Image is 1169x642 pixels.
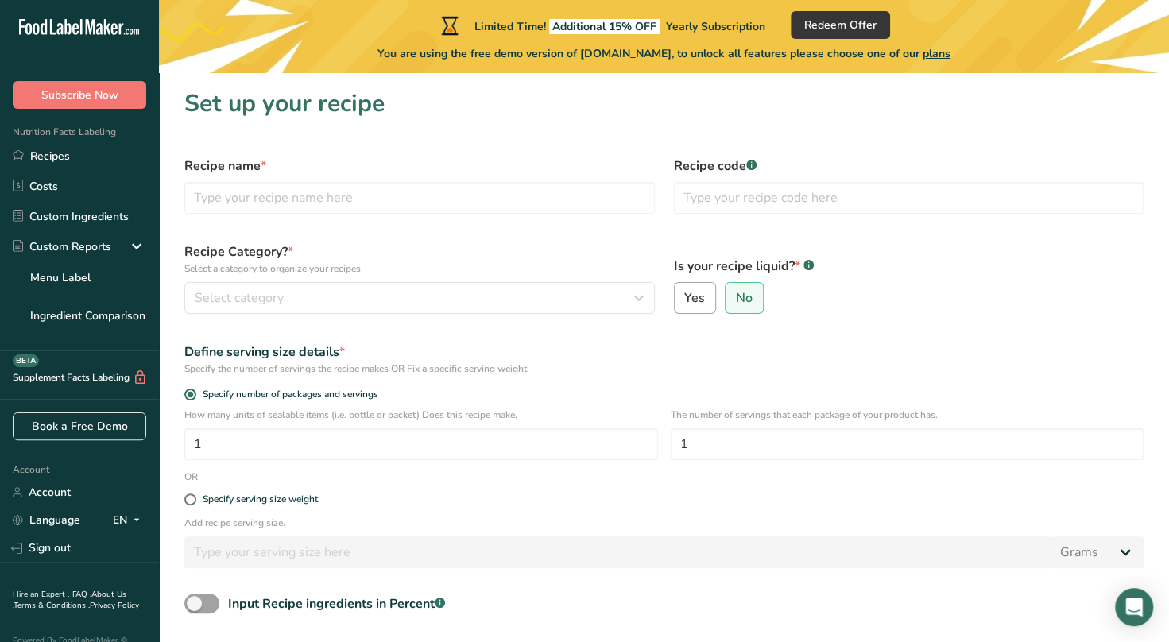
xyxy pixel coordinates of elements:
span: Redeem Offer [804,17,877,33]
a: FAQ . [72,589,91,600]
div: OR [175,470,207,484]
a: Terms & Conditions . [14,600,90,611]
p: Select a category to organize your recipes [184,261,655,276]
div: Open Intercom Messenger [1115,588,1153,626]
a: Language [13,506,80,534]
div: EN [113,511,146,530]
input: Type your recipe code here [674,182,1144,214]
label: Recipe code [674,157,1144,176]
div: Input Recipe ingredients in Percent [228,594,445,613]
span: You are using the free demo version of [DOMAIN_NAME], to unlock all features please choose one of... [377,45,950,62]
div: Define serving size details [184,342,1144,362]
a: About Us . [13,589,126,611]
p: The number of servings that each package of your product has. [671,408,1144,422]
label: Recipe name [184,157,655,176]
input: Type your recipe name here [184,182,655,214]
div: BETA [13,354,39,367]
a: Book a Free Demo [13,412,146,440]
span: Select category [195,288,284,307]
a: Privacy Policy [90,600,139,611]
button: Redeem Offer [791,11,890,39]
div: Limited Time! [438,16,765,35]
span: Additional 15% OFF [549,19,660,34]
h1: Set up your recipe [184,86,1144,122]
div: Specify serving size weight [203,493,318,505]
div: Specify the number of servings the recipe makes OR Fix a specific serving weight [184,362,1144,376]
button: Select category [184,282,655,314]
p: How many units of sealable items (i.e. bottle or packet) Does this recipe make. [184,408,658,422]
span: Specify number of packages and servings [196,389,378,400]
label: Recipe Category? [184,242,655,276]
div: Custom Reports [13,238,111,255]
p: Add recipe serving size. [184,516,1144,530]
a: Hire an Expert . [13,589,69,600]
label: Is your recipe liquid? [674,257,1144,276]
span: plans [923,46,950,61]
span: Yes [684,290,705,306]
span: Subscribe Now [41,87,118,103]
span: Yearly Subscription [666,19,765,34]
button: Subscribe Now [13,81,146,109]
input: Type your serving size here [184,536,1051,568]
span: No [736,290,753,306]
